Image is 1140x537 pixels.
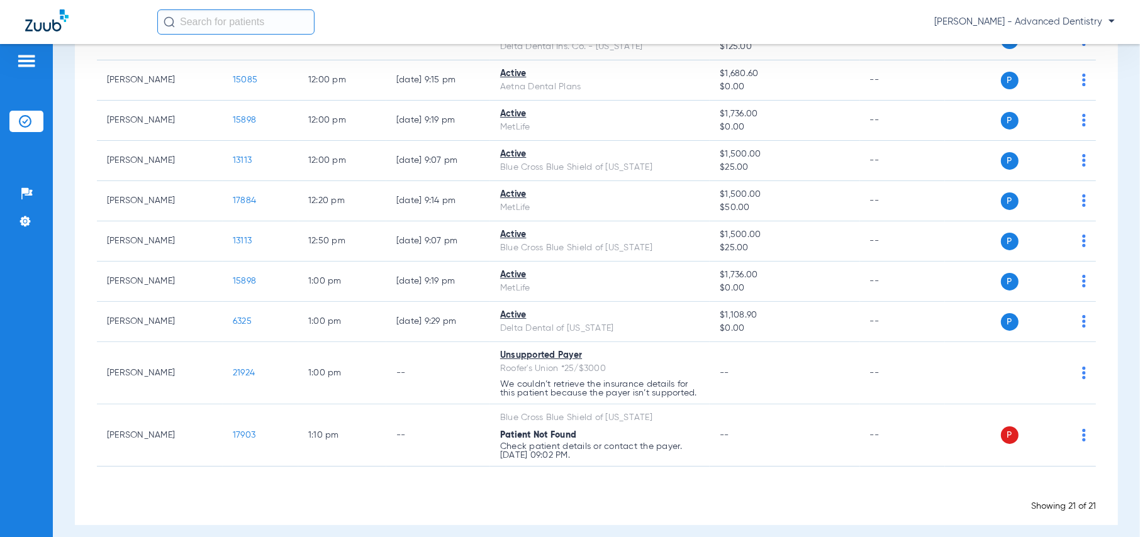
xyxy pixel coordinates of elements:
[1082,367,1086,379] img: group-dot-blue.svg
[298,302,386,342] td: 1:00 PM
[1082,114,1086,126] img: group-dot-blue.svg
[500,148,700,161] div: Active
[16,53,36,69] img: hamburger-icon
[500,241,700,255] div: Blue Cross Blue Shield of [US_STATE]
[1001,112,1019,130] span: P
[860,262,945,302] td: --
[1001,152,1019,170] span: P
[1001,192,1019,210] span: P
[720,121,849,134] span: $0.00
[1001,313,1019,331] span: P
[500,67,700,80] div: Active
[1082,315,1086,328] img: group-dot-blue.svg
[860,60,945,101] td: --
[97,141,223,181] td: [PERSON_NAME]
[500,268,700,282] div: Active
[720,268,849,282] span: $1,736.00
[298,262,386,302] td: 1:00 PM
[860,181,945,221] td: --
[233,277,256,285] span: 15898
[500,411,700,424] div: Blue Cross Blue Shield of [US_STATE]
[500,442,700,460] p: Check patient details or contact the payer. [DATE] 09:02 PM.
[860,141,945,181] td: --
[386,404,490,467] td: --
[1001,72,1019,89] span: P
[500,228,700,241] div: Active
[233,368,255,377] span: 21924
[97,302,223,342] td: [PERSON_NAME]
[386,101,490,141] td: [DATE] 9:19 PM
[860,101,945,141] td: --
[97,342,223,404] td: [PERSON_NAME]
[860,342,945,404] td: --
[860,404,945,467] td: --
[298,141,386,181] td: 12:00 PM
[233,317,252,326] span: 6325
[164,16,175,28] img: Search Icon
[25,9,69,31] img: Zuub Logo
[1031,502,1096,511] span: Showing 21 of 21
[720,67,849,80] span: $1,680.60
[1001,233,1019,250] span: P
[1001,273,1019,291] span: P
[386,181,490,221] td: [DATE] 9:14 PM
[720,228,849,241] span: $1,500.00
[720,201,849,214] span: $50.00
[500,322,700,335] div: Delta Dental of [US_STATE]
[720,148,849,161] span: $1,500.00
[157,9,315,35] input: Search for patients
[934,16,1115,28] span: [PERSON_NAME] - Advanced Dentistry
[500,309,700,322] div: Active
[720,368,729,377] span: --
[97,60,223,101] td: [PERSON_NAME]
[386,302,490,342] td: [DATE] 9:29 PM
[500,362,700,375] div: Roofer's Union *25/$3000
[720,241,849,255] span: $25.00
[1082,194,1086,207] img: group-dot-blue.svg
[720,188,849,201] span: $1,500.00
[233,156,252,165] span: 13113
[233,116,256,125] span: 15898
[1001,426,1019,444] span: P
[1082,429,1086,441] img: group-dot-blue.svg
[386,60,490,101] td: [DATE] 9:15 PM
[298,342,386,404] td: 1:00 PM
[500,431,576,440] span: Patient Not Found
[298,221,386,262] td: 12:50 PM
[720,108,849,121] span: $1,736.00
[720,309,849,322] span: $1,108.90
[386,262,490,302] td: [DATE] 9:19 PM
[298,60,386,101] td: 12:00 PM
[500,40,700,53] div: Delta Dental Ins. Co. - [US_STATE]
[97,262,223,302] td: [PERSON_NAME]
[233,196,256,205] span: 17884
[500,80,700,94] div: Aetna Dental Plans
[720,40,849,53] span: $125.00
[298,404,386,467] td: 1:10 PM
[233,75,257,84] span: 15085
[860,221,945,262] td: --
[720,161,849,174] span: $25.00
[386,141,490,181] td: [DATE] 9:07 PM
[386,342,490,404] td: --
[500,188,700,201] div: Active
[298,181,386,221] td: 12:20 PM
[386,221,490,262] td: [DATE] 9:07 PM
[233,431,255,440] span: 17903
[97,404,223,467] td: [PERSON_NAME]
[720,282,849,295] span: $0.00
[860,302,945,342] td: --
[1082,154,1086,167] img: group-dot-blue.svg
[97,181,223,221] td: [PERSON_NAME]
[500,121,700,134] div: MetLife
[500,108,700,121] div: Active
[500,161,700,174] div: Blue Cross Blue Shield of [US_STATE]
[97,221,223,262] td: [PERSON_NAME]
[1082,275,1086,287] img: group-dot-blue.svg
[720,431,729,440] span: --
[298,101,386,141] td: 12:00 PM
[720,322,849,335] span: $0.00
[500,282,700,295] div: MetLife
[233,236,252,245] span: 13113
[500,201,700,214] div: MetLife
